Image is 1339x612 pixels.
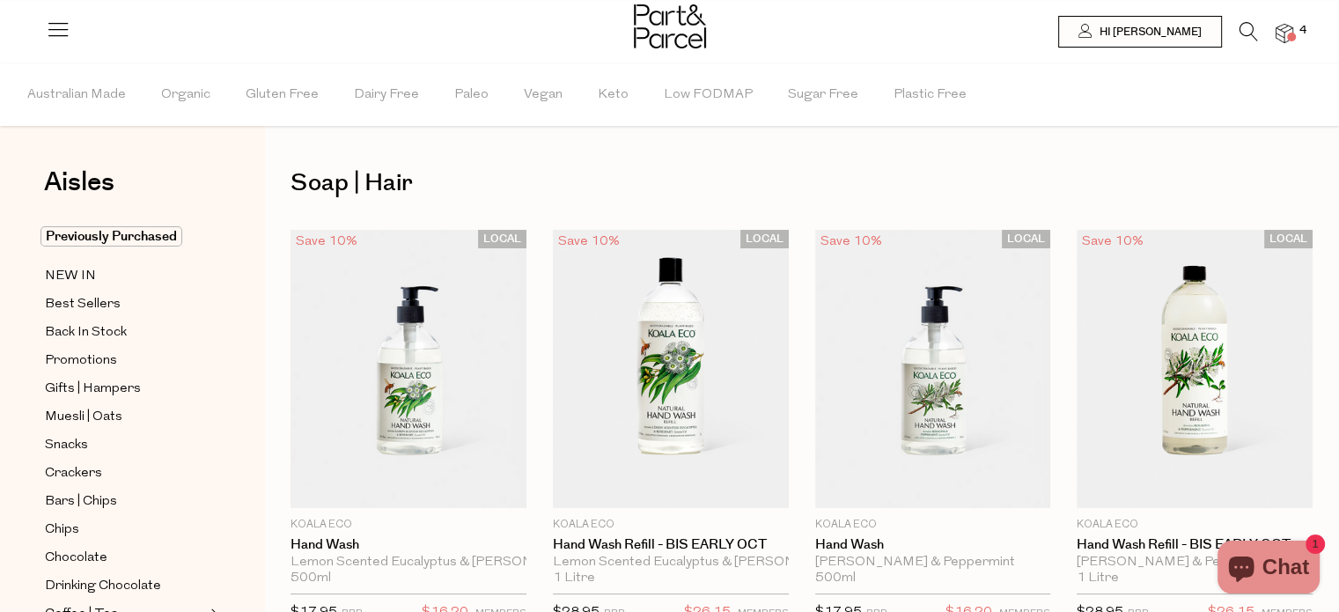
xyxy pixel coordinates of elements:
[553,555,789,571] div: Lemon Scented Eucalyptus & [PERSON_NAME]
[1095,25,1202,40] span: Hi [PERSON_NAME]
[1077,230,1313,508] img: Hand Wash Refill - BIS EARLY OCT
[44,169,114,213] a: Aisles
[1295,23,1311,39] span: 4
[45,294,121,315] span: Best Sellers
[788,64,858,126] span: Sugar Free
[1276,24,1293,42] a: 4
[45,293,205,315] a: Best Sellers
[598,64,629,126] span: Keto
[634,4,706,48] img: Part&Parcel
[45,379,141,400] span: Gifts | Hampers
[291,230,363,254] div: Save 10%
[45,321,205,343] a: Back In Stock
[1077,517,1313,533] p: Koala Eco
[45,519,205,541] a: Chips
[44,163,114,202] span: Aisles
[553,230,789,508] img: Hand Wash Refill - BIS EARLY OCT
[291,571,331,586] span: 500ml
[740,230,789,248] span: LOCAL
[45,407,122,428] span: Muesli | Oats
[1264,230,1313,248] span: LOCAL
[354,64,419,126] span: Dairy Free
[664,64,753,126] span: Low FODMAP
[45,575,205,597] a: Drinking Chocolate
[161,64,210,126] span: Organic
[478,230,526,248] span: LOCAL
[1077,537,1313,553] a: Hand Wash Refill - BIS EARLY OCT
[1002,230,1050,248] span: LOCAL
[1077,230,1149,254] div: Save 10%
[291,230,526,508] img: Hand Wash
[246,64,319,126] span: Gluten Free
[45,350,205,372] a: Promotions
[45,462,205,484] a: Crackers
[45,350,117,372] span: Promotions
[45,435,88,456] span: Snacks
[1077,571,1119,586] span: 1 Litre
[45,266,96,287] span: NEW IN
[1077,555,1313,571] div: [PERSON_NAME] & Peppermint
[1058,16,1222,48] a: Hi [PERSON_NAME]
[45,378,205,400] a: Gifts | Hampers
[40,226,182,247] span: Previously Purchased
[45,226,205,247] a: Previously Purchased
[291,517,526,533] p: Koala Eco
[454,64,489,126] span: Paleo
[291,163,1313,203] h1: Soap | Hair
[815,230,887,254] div: Save 10%
[45,406,205,428] a: Muesli | Oats
[45,491,117,512] span: Bars | Chips
[45,576,161,597] span: Drinking Chocolate
[894,64,967,126] span: Plastic Free
[553,230,625,254] div: Save 10%
[553,537,789,553] a: Hand Wash Refill - BIS EARLY OCT
[45,322,127,343] span: Back In Stock
[45,265,205,287] a: NEW IN
[524,64,563,126] span: Vegan
[45,547,205,569] a: Chocolate
[45,548,107,569] span: Chocolate
[27,64,126,126] span: Australian Made
[45,520,79,541] span: Chips
[45,490,205,512] a: Bars | Chips
[815,555,1051,571] div: [PERSON_NAME] & Peppermint
[553,571,595,586] span: 1 Litre
[553,517,789,533] p: Koala Eco
[291,555,526,571] div: Lemon Scented Eucalyptus & [PERSON_NAME]
[291,537,526,553] a: Hand Wash
[45,434,205,456] a: Snacks
[1212,541,1325,598] inbox-online-store-chat: Shopify online store chat
[45,463,102,484] span: Crackers
[815,517,1051,533] p: Koala Eco
[815,571,856,586] span: 500ml
[815,230,1051,508] img: Hand Wash
[815,537,1051,553] a: Hand Wash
